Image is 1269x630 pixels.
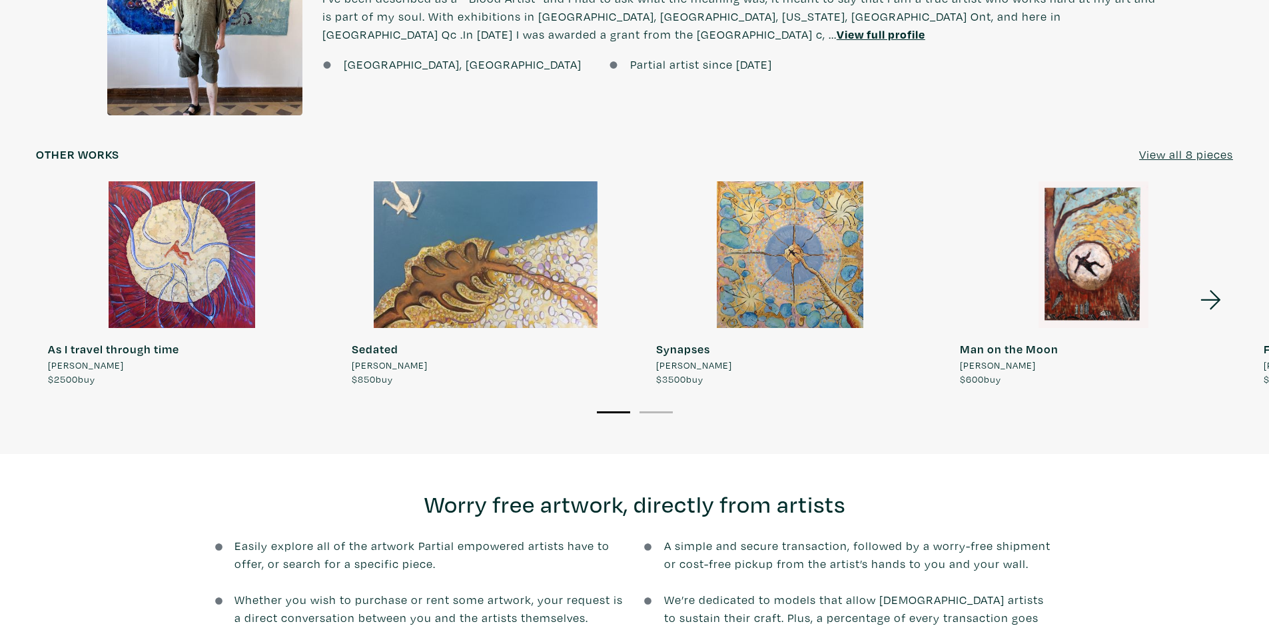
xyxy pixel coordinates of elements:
strong: Synapses [656,341,710,357]
a: As I travel through time [PERSON_NAME] $2500buy [36,181,328,386]
span: $850 [352,373,376,385]
span: Partial artist since [DATE] [630,57,772,72]
span: [GEOGRAPHIC_DATA], [GEOGRAPHIC_DATA] [344,57,582,72]
h6: Other works [36,147,119,162]
strong: As I travel through time [48,341,179,357]
span: [PERSON_NAME] [352,358,428,373]
span: [PERSON_NAME] [48,358,124,373]
span: [PERSON_NAME] [960,358,1036,373]
span: buy [656,373,703,385]
a: Sedated [PERSON_NAME] $850buy [340,181,632,386]
span: $3500 [656,373,686,385]
span: $2500 [48,373,78,385]
strong: Sedated [352,341,398,357]
button: 1 of 2 [597,411,630,413]
strong: Man on the Moon [960,341,1058,357]
span: buy [48,373,95,385]
span: [PERSON_NAME] [656,358,732,373]
button: 2 of 2 [639,411,673,413]
span: A simple and secure transaction, followed by a worry-free shipment or cost-free pickup from the a... [664,537,1054,573]
span: buy [352,373,393,385]
u: View all 8 pieces [1139,147,1233,162]
span: Easily explore all of the artwork Partial empowered artists have to offer, or search for a specif... [234,537,624,573]
span: buy [960,373,1001,385]
a: Synapses [PERSON_NAME] $3500buy [644,181,936,386]
a: View full profile [837,27,925,42]
span: $600 [960,373,984,385]
a: View all 8 pieces [1139,145,1233,163]
a: Man on the Moon [PERSON_NAME] $600buy [948,181,1240,386]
